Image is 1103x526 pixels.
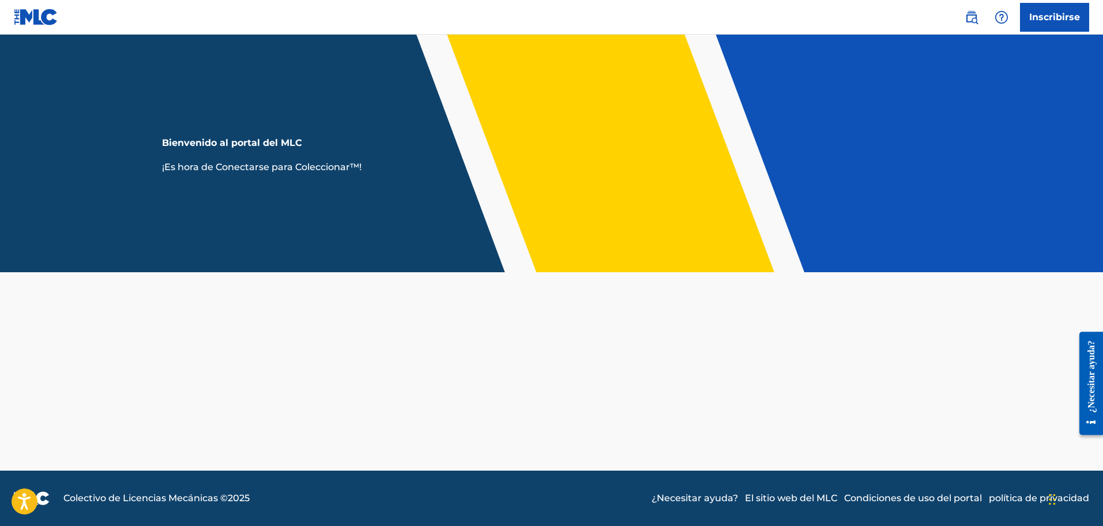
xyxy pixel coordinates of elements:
div: Ayuda [990,6,1013,29]
a: Búsqueda pública [960,6,983,29]
img: ayuda [995,10,1008,24]
font: Bienvenido al portal del MLC [162,137,302,148]
a: política de privacidad [989,491,1089,505]
img: Logotipo del MLC [14,9,58,25]
a: ¿Necesitar ayuda? [652,491,738,505]
img: buscar [965,10,978,24]
font: ¿Necesitar ayuda? [652,493,738,504]
div: Arrastrar [1049,482,1056,517]
font: ¡Es hora de Conectarse para Coleccionar™! [162,161,362,172]
a: Condiciones de uso del portal [844,491,982,505]
font: Colectivo de Licencias Mecánicas © [63,493,228,504]
a: Inscribirse [1020,3,1089,32]
iframe: Widget de chat [1045,471,1103,526]
font: 2025 [228,493,250,504]
font: El sitio web del MLC [745,493,837,504]
a: El sitio web del MLC [745,491,837,505]
iframe: Centro de recursos [1071,321,1103,445]
font: Inscribirse [1029,12,1080,22]
font: política de privacidad [989,493,1089,504]
img: logo [14,491,50,505]
font: Condiciones de uso del portal [844,493,982,504]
